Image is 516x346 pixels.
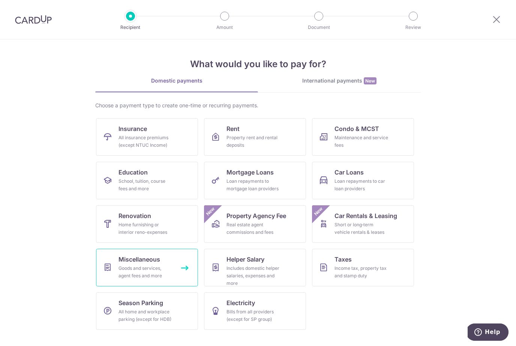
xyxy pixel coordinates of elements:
[118,308,172,323] div: All home and workplace parking (except for HDB)
[118,221,172,236] div: Home furnishing or interior reno-expenses
[226,298,255,307] span: Electricity
[204,292,306,330] a: ElectricityBills from all providers (except for SP group)
[17,5,33,12] span: Help
[204,205,217,218] span: New
[334,124,379,133] span: Condo & MCST
[197,24,252,31] p: Amount
[334,178,388,193] div: Loan repayments to car loan providers
[334,221,388,236] div: Short or long‑term vehicle rentals & leases
[96,292,198,330] a: Season ParkingAll home and workplace parking (except for HDB)
[312,162,414,199] a: Car LoansLoan repayments to car loan providers
[334,265,388,280] div: Income tax, property tax and stamp duty
[226,178,280,193] div: Loan repayments to mortgage loan providers
[334,211,397,220] span: Car Rentals & Leasing
[204,205,306,243] a: Property Agency FeeReal estate agent commissions and feesNew
[226,124,240,133] span: Rent
[334,255,352,264] span: Taxes
[118,178,172,193] div: School, tuition, course fees and more
[385,24,441,31] p: Review
[312,205,414,243] a: Car Rentals & LeasingShort or long‑term vehicle rentals & leasesNew
[226,221,280,236] div: Real estate agent commissions and fees
[96,118,198,156] a: InsuranceAll insurance premiums (except NTUC Income)
[364,77,376,84] span: New
[468,323,508,342] iframe: Opens a widget where you can find more information
[334,134,388,149] div: Maintenance and service fees
[118,298,163,307] span: Season Parking
[226,255,264,264] span: Helper Salary
[204,162,306,199] a: Mortgage LoansLoan repayments to mortgage loan providers
[95,57,421,71] h4: What would you like to pay for?
[226,211,286,220] span: Property Agency Fee
[226,168,274,177] span: Mortgage Loans
[291,24,346,31] p: Document
[312,118,414,156] a: Condo & MCSTMaintenance and service fees
[118,168,148,177] span: Education
[118,124,147,133] span: Insurance
[95,77,258,84] div: Domestic payments
[103,24,158,31] p: Recipient
[334,168,364,177] span: Car Loans
[95,102,421,109] div: Choose a payment type to create one-time or recurring payments.
[226,134,280,149] div: Property rent and rental deposits
[204,249,306,286] a: Helper SalaryIncludes domestic helper salaries, expenses and more
[226,308,280,323] div: Bills from all providers (except for SP group)
[118,255,160,264] span: Miscellaneous
[118,211,151,220] span: Renovation
[312,205,325,218] span: New
[118,134,172,149] div: All insurance premiums (except NTUC Income)
[15,15,52,24] img: CardUp
[96,205,198,243] a: RenovationHome furnishing or interior reno-expenses
[226,265,280,287] div: Includes domestic helper salaries, expenses and more
[118,265,172,280] div: Goods and services, agent fees and more
[312,249,414,286] a: TaxesIncome tax, property tax and stamp duty
[258,77,421,85] div: International payments
[204,118,306,156] a: RentProperty rent and rental deposits
[96,162,198,199] a: EducationSchool, tuition, course fees and more
[96,249,198,286] a: MiscellaneousGoods and services, agent fees and more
